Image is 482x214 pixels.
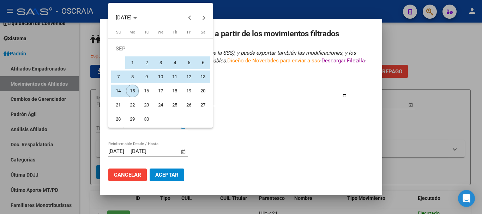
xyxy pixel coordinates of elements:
span: 19 [182,85,195,97]
button: September 9, 2025 [139,70,153,84]
span: 18 [168,85,181,97]
span: Sa [201,30,205,35]
td: SEP [111,42,210,56]
span: 4 [168,56,181,69]
button: Next month [197,11,211,25]
button: September 7, 2025 [111,70,125,84]
span: 13 [197,71,209,83]
button: September 27, 2025 [196,98,210,112]
button: September 15, 2025 [125,84,139,98]
button: Choose month and year [113,11,140,24]
span: 22 [126,99,139,111]
span: Su [116,30,121,35]
span: Mo [129,30,135,35]
span: 11 [168,71,181,83]
span: 12 [182,71,195,83]
button: September 21, 2025 [111,98,125,112]
span: 7 [112,71,125,83]
span: 17 [154,85,167,97]
button: September 25, 2025 [168,98,182,112]
span: 28 [112,113,125,126]
span: 16 [140,85,153,97]
span: Th [173,30,177,35]
span: 27 [197,99,209,111]
span: 30 [140,113,153,126]
span: 2 [140,56,153,69]
button: September 28, 2025 [111,112,125,126]
span: Tu [144,30,149,35]
button: September 30, 2025 [139,112,153,126]
span: 24 [154,99,167,111]
button: September 16, 2025 [139,84,153,98]
span: 8 [126,71,139,83]
button: September 24, 2025 [153,98,168,112]
span: [DATE] [116,14,132,21]
span: 5 [182,56,195,69]
span: 25 [168,99,181,111]
span: 15 [126,85,139,97]
button: September 29, 2025 [125,112,139,126]
button: September 12, 2025 [182,70,196,84]
button: September 10, 2025 [153,70,168,84]
span: 14 [112,85,125,97]
span: 6 [197,56,209,69]
button: September 5, 2025 [182,56,196,70]
button: September 1, 2025 [125,56,139,70]
span: 26 [182,99,195,111]
button: September 17, 2025 [153,84,168,98]
span: We [158,30,163,35]
span: Fr [187,30,191,35]
button: Previous month [183,11,197,25]
button: September 6, 2025 [196,56,210,70]
span: 1 [126,56,139,69]
button: September 13, 2025 [196,70,210,84]
button: September 19, 2025 [182,84,196,98]
button: September 22, 2025 [125,98,139,112]
button: September 3, 2025 [153,56,168,70]
button: September 23, 2025 [139,98,153,112]
span: 29 [126,113,139,126]
button: September 26, 2025 [182,98,196,112]
span: 10 [154,71,167,83]
button: September 11, 2025 [168,70,182,84]
button: September 2, 2025 [139,56,153,70]
button: September 14, 2025 [111,84,125,98]
button: September 18, 2025 [168,84,182,98]
span: 21 [112,99,125,111]
button: September 4, 2025 [168,56,182,70]
button: September 8, 2025 [125,70,139,84]
button: September 20, 2025 [196,84,210,98]
span: 23 [140,99,153,111]
span: 3 [154,56,167,69]
span: 20 [197,85,209,97]
span: 9 [140,71,153,83]
div: Open Intercom Messenger [458,190,475,207]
